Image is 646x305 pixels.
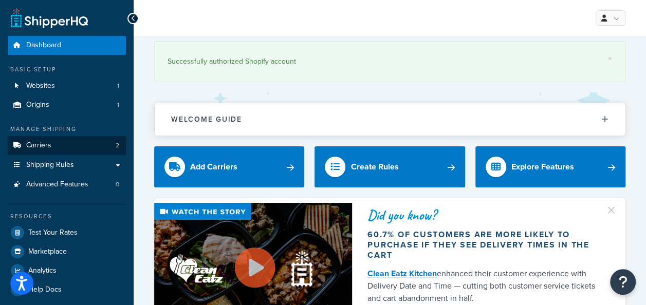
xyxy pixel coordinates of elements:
div: Basic Setup [8,65,126,74]
div: Successfully authorized Shopify account [168,54,612,69]
a: Create Rules [315,146,465,187]
span: 1 [117,101,119,109]
a: × [608,54,612,63]
span: Advanced Features [26,180,88,189]
div: Resources [8,212,126,221]
li: Carriers [8,136,126,155]
span: Test Your Rates [28,228,78,237]
span: 2 [116,141,119,150]
span: Origins [26,101,49,109]
a: Shipping Rules [8,156,126,175]
a: Analytics [8,261,126,280]
span: Marketplace [28,247,67,256]
span: Help Docs [28,285,62,294]
li: Advanced Features [8,175,126,194]
li: Websites [8,77,126,96]
a: Advanced Features0 [8,175,126,194]
div: enhanced their customer experience with Delivery Date and Time — cutting both customer service ti... [367,268,610,304]
span: Carriers [26,141,51,150]
a: Origins1 [8,96,126,115]
div: Create Rules [350,160,398,174]
div: Manage Shipping [8,125,126,134]
a: Marketplace [8,242,126,261]
span: Shipping Rules [26,161,74,169]
a: Dashboard [8,36,126,55]
span: Websites [26,82,55,90]
span: 1 [117,82,119,90]
div: Add Carriers [190,160,237,174]
button: Open Resource Center [610,269,636,295]
div: Explore Features [511,160,574,174]
a: Explore Features [475,146,625,187]
button: Welcome Guide [155,103,625,136]
a: Websites1 [8,77,126,96]
h2: Welcome Guide [171,116,242,123]
li: Origins [8,96,126,115]
a: Carriers2 [8,136,126,155]
div: Did you know? [367,208,610,222]
a: Add Carriers [154,146,304,187]
a: Test Your Rates [8,223,126,242]
a: Clean Eatz Kitchen [367,268,437,279]
div: 60.7% of customers are more likely to purchase if they see delivery times in the cart [367,230,610,260]
span: Analytics [28,266,57,275]
span: 0 [116,180,119,189]
a: Help Docs [8,280,126,299]
span: Dashboard [26,41,61,50]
